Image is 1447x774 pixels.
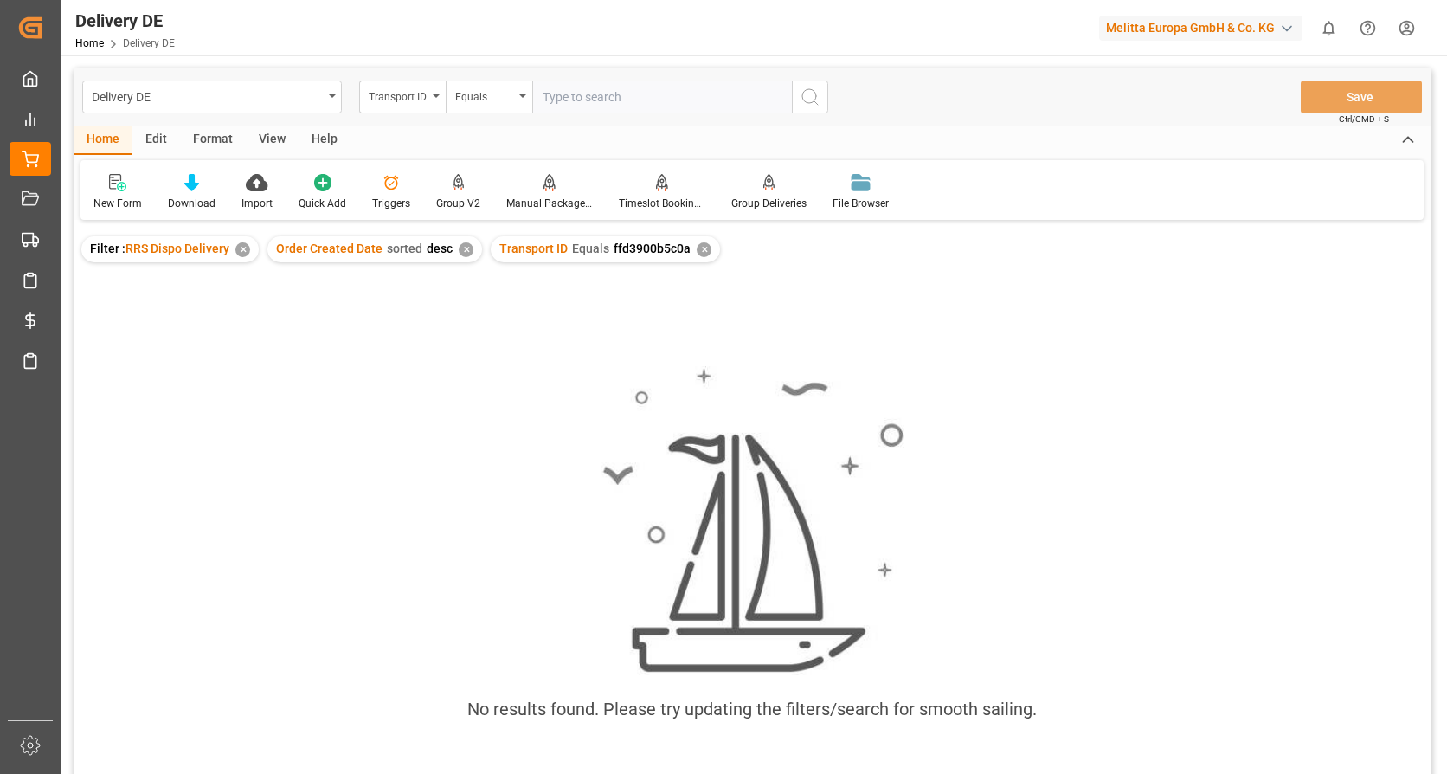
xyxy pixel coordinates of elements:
div: Timeslot Booking Report [619,196,705,211]
input: Type to search [532,81,792,113]
div: View [246,126,299,155]
div: Edit [132,126,180,155]
div: New Form [93,196,142,211]
div: Format [180,126,246,155]
span: sorted [387,242,422,255]
img: smooth_sailing.jpeg [601,366,904,676]
div: Import [241,196,273,211]
div: Melitta Europa GmbH & Co. KG [1099,16,1302,41]
div: ✕ [235,242,250,257]
span: Order Created Date [276,242,383,255]
div: Help [299,126,350,155]
div: ✕ [697,242,711,257]
span: Transport ID [499,242,568,255]
button: show 0 new notifications [1309,9,1348,48]
span: Filter : [90,242,125,255]
div: Transport ID [369,85,428,105]
div: Equals [455,85,514,105]
div: Quick Add [299,196,346,211]
button: search button [792,81,828,113]
span: ffd3900b5c0a [614,242,691,255]
button: open menu [446,81,532,113]
div: Triggers [372,196,410,211]
button: open menu [82,81,342,113]
button: Help Center [1348,9,1387,48]
div: Home [74,126,132,155]
div: File Browser [833,196,889,211]
button: Save [1301,81,1422,113]
span: RRS Dispo Delivery [125,242,229,255]
span: desc [427,242,453,255]
a: Home [75,37,104,49]
button: open menu [359,81,446,113]
div: Download [168,196,215,211]
div: ✕ [459,242,473,257]
div: Delivery DE [92,85,323,106]
div: Group Deliveries [731,196,807,211]
div: Delivery DE [75,8,175,34]
button: Melitta Europa GmbH & Co. KG [1099,11,1309,44]
span: Equals [572,242,609,255]
div: Manual Package TypeDetermination [506,196,593,211]
span: Ctrl/CMD + S [1339,113,1389,126]
div: Group V2 [436,196,480,211]
div: No results found. Please try updating the filters/search for smooth sailing. [467,696,1037,722]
